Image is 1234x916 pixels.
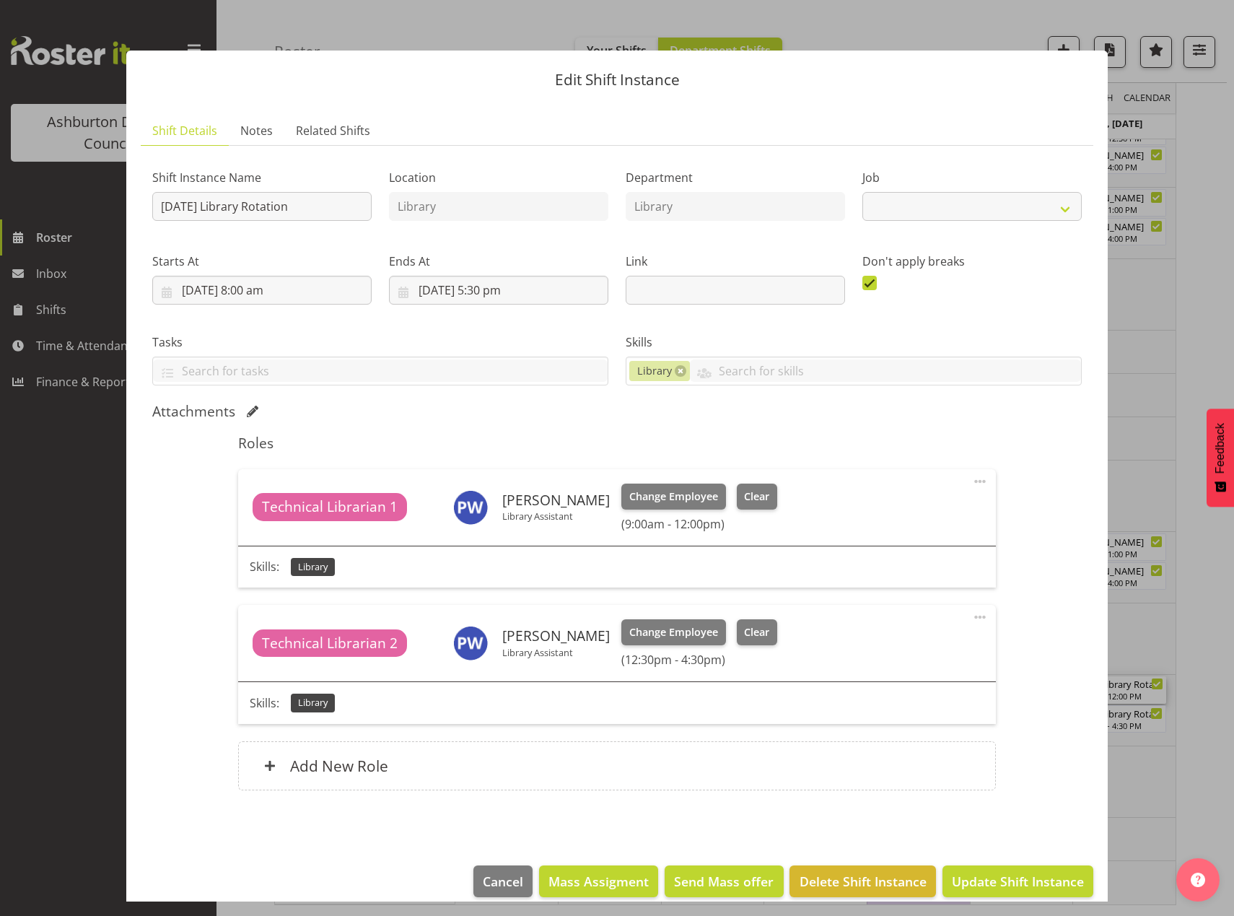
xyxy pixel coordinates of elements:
[240,122,273,139] span: Notes
[250,694,279,712] p: Skills:
[690,359,1081,382] input: Search for skills
[626,333,1082,351] label: Skills
[862,169,1082,186] label: Job
[502,510,610,522] p: Library Assistant
[502,647,610,658] p: Library Assistant
[626,253,845,270] label: Link
[1191,873,1205,887] img: help-xxl-2.png
[621,484,726,510] button: Change Employee
[152,169,372,186] label: Shift Instance Name
[626,169,845,186] label: Department
[262,497,398,518] span: Technical Librarian 1
[298,696,328,710] span: Library
[262,633,398,654] span: Technical Librarian 2
[621,517,777,531] h6: (9:00am - 12:00pm)
[1207,409,1234,507] button: Feedback - Show survey
[152,333,608,351] label: Tasks
[296,122,370,139] span: Related Shifts
[674,872,774,891] span: Send Mass offer
[621,653,777,667] h6: (12:30pm - 4:30pm)
[389,276,608,305] input: Click to select...
[238,435,995,452] h5: Roles
[290,756,388,775] h6: Add New Role
[152,276,372,305] input: Click to select...
[502,492,610,508] h6: [PERSON_NAME]
[152,192,372,221] input: Shift Instance Name
[800,872,927,891] span: Delete Shift Instance
[862,253,1082,270] label: Don't apply breaks
[737,484,778,510] button: Clear
[250,558,279,575] p: Skills:
[539,865,658,897] button: Mass Assigment
[629,624,718,640] span: Change Employee
[629,489,718,505] span: Change Employee
[952,872,1084,891] span: Update Shift Instance
[389,169,608,186] label: Location
[1214,423,1227,474] span: Feedback
[152,253,372,270] label: Starts At
[548,872,649,891] span: Mass Assigment
[744,489,769,505] span: Clear
[942,865,1093,897] button: Update Shift Instance
[453,490,488,525] img: phoebe-wang10006.jpg
[141,72,1093,87] p: Edit Shift Instance
[637,363,672,379] span: Library
[621,619,726,645] button: Change Employee
[152,403,235,420] h5: Attachments
[298,560,328,574] span: Library
[473,865,533,897] button: Cancel
[453,626,488,660] img: phoebe-wang10006.jpg
[744,624,769,640] span: Clear
[789,865,935,897] button: Delete Shift Instance
[389,253,608,270] label: Ends At
[152,122,217,139] span: Shift Details
[153,359,608,382] input: Search for tasks
[483,872,523,891] span: Cancel
[737,619,778,645] button: Clear
[502,628,610,644] h6: [PERSON_NAME]
[665,865,783,897] button: Send Mass offer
